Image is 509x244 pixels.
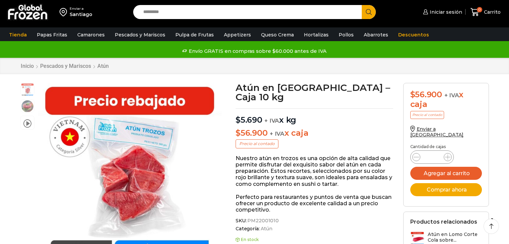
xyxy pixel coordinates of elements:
bdi: 5.690 [236,115,262,125]
a: Enviar a [GEOGRAPHIC_DATA] [410,126,464,138]
span: $ [410,90,415,99]
input: Product quantity [426,152,438,162]
span: Iniciar sesión [428,9,462,15]
p: x caja [236,128,393,138]
a: Appetizers [221,28,254,41]
div: Enviar a [70,6,92,11]
a: Papas Fritas [33,28,71,41]
a: Abarrotes [360,28,392,41]
span: atun trozo [21,83,34,97]
a: Iniciar sesión [421,5,462,19]
span: $ [236,128,241,138]
a: Hortalizas [301,28,332,41]
h2: Productos relacionados [410,219,477,225]
a: Camarones [74,28,108,41]
span: 0 [477,7,482,12]
nav: Breadcrumb [20,63,109,69]
button: Search button [362,5,376,19]
a: Pulpa de Frutas [172,28,217,41]
span: Categoría: [236,226,393,232]
span: SKU: [236,218,393,224]
a: 0 Carrito [469,4,502,20]
p: x kg [236,108,393,125]
span: $ [236,115,241,125]
p: Precio al contado [236,139,278,148]
p: Nuestro atún en trozos es una opción de alta calidad que permite disfrutar del exquisito sabor de... [236,155,393,187]
img: address-field-icon.svg [60,6,70,18]
div: Santiago [70,11,92,18]
a: Queso Crema [258,28,297,41]
button: Agregar al carrito [410,167,482,180]
a: Atún [260,226,272,232]
span: + IVA [270,130,284,137]
span: + IVA [444,92,459,99]
a: Descuentos [395,28,432,41]
bdi: 56.900 [236,128,267,138]
p: Precio al contado [410,111,444,119]
div: x caja [410,90,482,109]
a: Pescados y Mariscos [40,63,91,69]
span: foto tartaro atun [21,100,34,113]
a: Inicio [20,63,34,69]
p: Cantidad de cajas [410,144,482,149]
h1: Atún en [GEOGRAPHIC_DATA] – Caja 10 kg [236,83,393,102]
a: Pollos [335,28,357,41]
span: PM22001010 [246,218,279,224]
span: + IVA [264,117,279,124]
span: Carrito [482,9,501,15]
p: Perfecto para restaurantes y puntos de venta que buscan ofrecer un producto de excelente calidad ... [236,194,393,213]
h3: Atún en Lomo Corte Cola sobre... [428,232,482,243]
button: Comprar ahora [410,183,482,196]
a: Atún [97,63,109,69]
a: Tienda [6,28,30,41]
p: En stock [236,237,393,242]
a: Pescados y Mariscos [111,28,169,41]
bdi: 56.900 [410,90,442,99]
